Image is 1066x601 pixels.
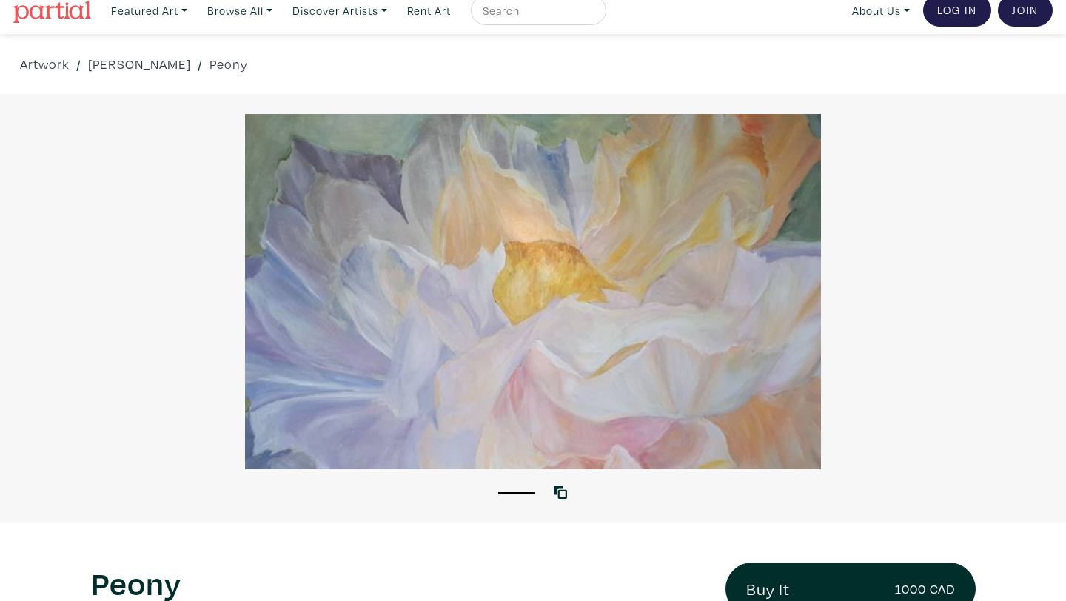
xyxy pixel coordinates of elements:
a: [PERSON_NAME] [88,54,191,74]
span: / [76,54,81,74]
a: Artwork [20,54,70,74]
span: / [198,54,203,74]
small: 1000 CAD [895,579,955,599]
button: 1 of 1 [498,492,535,494]
a: Peony [209,54,248,74]
input: Search [481,1,592,20]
